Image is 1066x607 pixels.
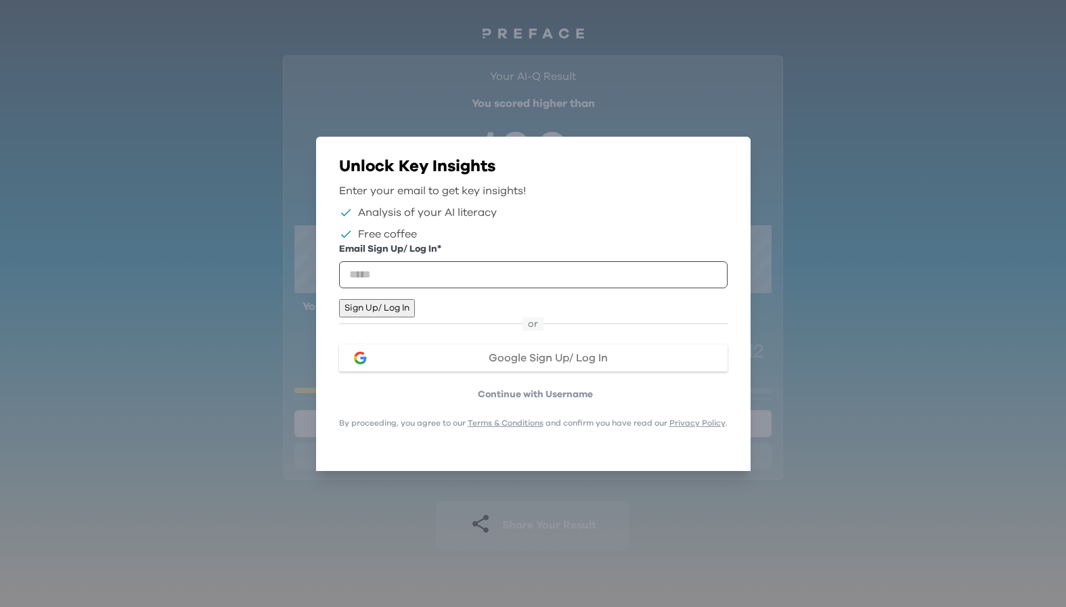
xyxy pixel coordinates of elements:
[339,418,728,428] p: By proceeding, you agree to our and confirm you have read our .
[468,419,543,427] a: Terms & Conditions
[339,242,728,256] label: Email Sign Up/ Log In *
[339,183,728,199] p: Enter your email to get key insights!
[339,156,728,177] h3: Unlock Key Insights
[523,317,543,331] span: or
[352,350,368,366] img: google login
[339,344,728,372] button: google loginGoogle Sign Up/ Log In
[489,353,608,363] span: Google Sign Up/ Log In
[343,388,728,401] p: Continue with Username
[358,226,417,242] p: Free coffee
[339,299,415,317] button: Sign Up/ Log In
[358,204,497,221] p: Analysis of your AI literacy
[669,419,726,427] a: Privacy Policy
